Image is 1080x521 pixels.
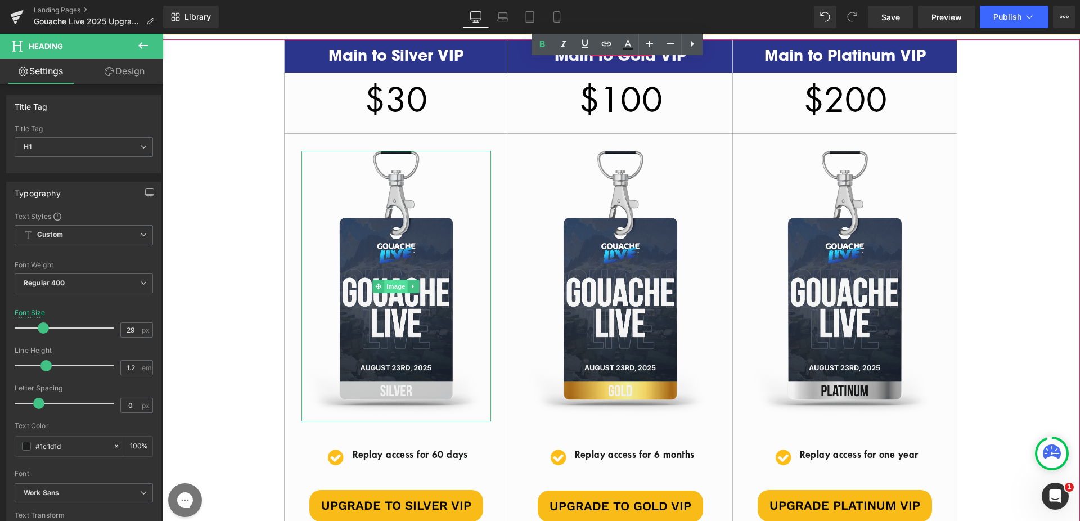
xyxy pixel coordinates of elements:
span: 1 [1065,483,1074,492]
span: px [142,326,151,334]
span: em [142,364,151,371]
a: Preview [918,6,975,28]
span: Pricing [442,6,476,23]
h2: Main to Platinum VIP [570,12,794,33]
div: Line Height [15,347,153,354]
span: $200 [641,43,725,88]
span: Library [184,12,211,22]
button: Undo [814,6,836,28]
span: $30 [202,43,265,88]
span: UPGRADE PLATINUM VIP [607,463,758,480]
b: H1 [24,142,31,151]
a: Design [84,59,165,84]
div: Text Transform [15,511,153,519]
a: UPGRADE TO SILVER VIP [147,456,321,488]
div: Font Weight [15,261,153,269]
span: Replay access for one year [637,414,755,427]
button: More [1053,6,1075,28]
button: Open gorgias live chat [6,4,39,38]
a: Expand / Collapse [245,246,257,259]
span: Gouache Live 2025 Upgrades [34,17,142,26]
a: New Library [163,6,219,28]
span: Heading [29,42,63,51]
div: % [125,437,152,456]
a: Landing Pages [34,6,163,15]
b: Custom [37,230,63,240]
b: Regular 400 [24,279,65,287]
span: Save [881,11,900,23]
div: Font [15,470,153,478]
a: Tablet [516,6,543,28]
a: Desktop [462,6,489,28]
a: UPGRADE PLATINUM VIP [595,456,769,488]
div: Text Styles [15,212,153,221]
a: Expand / Collapse [475,6,490,23]
i: Work Sans [24,488,59,498]
div: Font Size [15,309,46,317]
button: Publish [980,6,1048,28]
div: Title Tag [15,96,48,111]
span: $100 [416,43,501,88]
h2: Main to Silver VIP [122,12,346,33]
span: Preview [931,11,962,23]
div: Letter Spacing [15,384,153,392]
span: Image [222,246,246,259]
span: ​Replay access for 6 months [412,414,532,427]
span: px [142,402,151,409]
div: Title Tag [15,125,153,133]
span: Publish [993,12,1021,21]
strong: Replay access for 60 days [190,414,305,427]
div: Typography [15,182,61,198]
span: UPGRADE TO SILVER VIP [159,463,309,480]
button: Redo [841,6,863,28]
span: UPGRADE TO GOLD VIP [387,464,529,481]
div: Text Color [15,422,153,430]
a: Mobile [543,6,570,28]
a: UPGRADE TO GOLD VIP [375,457,541,488]
h2: Main to Gold VIP [346,12,570,33]
input: Color [35,440,107,452]
iframe: Intercom live chat [1042,483,1069,510]
a: Laptop [489,6,516,28]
